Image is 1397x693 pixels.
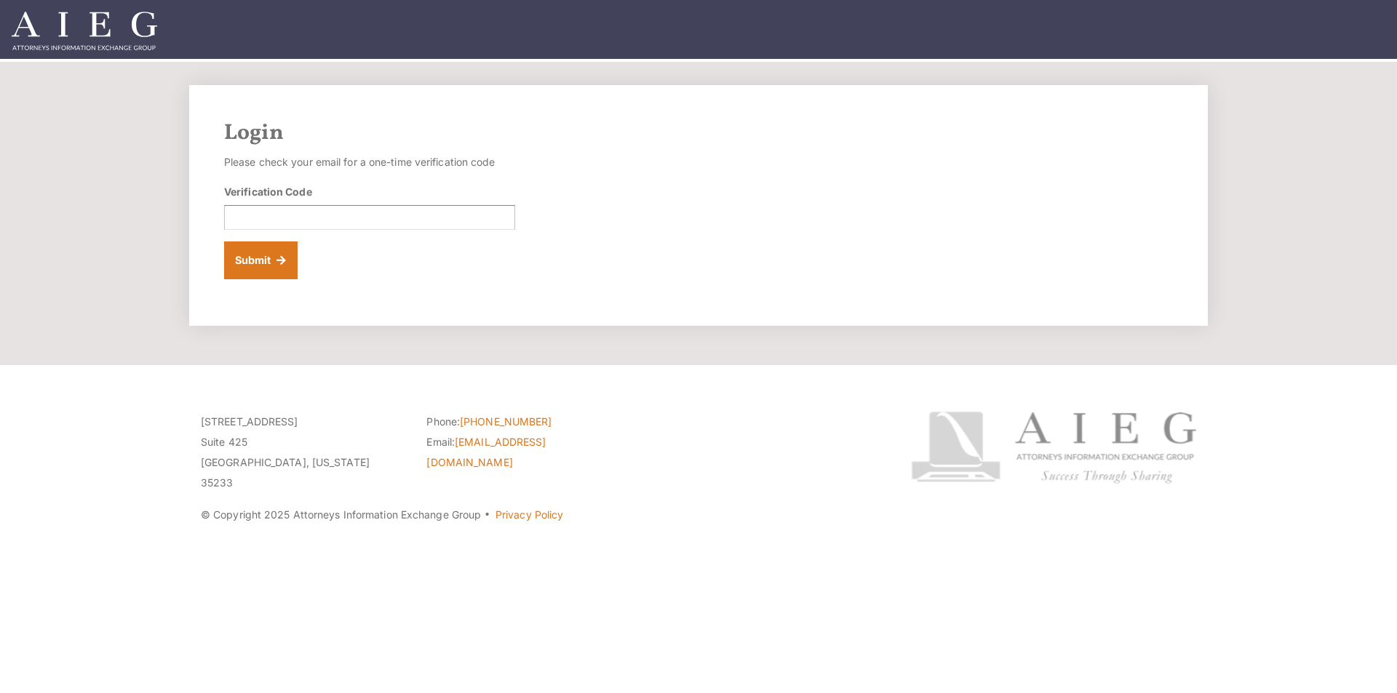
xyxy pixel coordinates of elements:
a: Privacy Policy [495,508,563,521]
img: Attorneys Information Exchange Group [12,12,157,50]
a: [EMAIL_ADDRESS][DOMAIN_NAME] [426,436,546,468]
a: [PHONE_NUMBER] [460,415,552,428]
img: Attorneys Information Exchange Group logo [911,412,1196,484]
button: Submit [224,241,298,279]
span: · [484,514,490,521]
label: Verification Code [224,184,312,199]
li: Phone: [426,412,630,432]
p: Please check your email for a one-time verification code [224,152,515,172]
h2: Login [224,120,1173,146]
li: Email: [426,432,630,473]
p: © Copyright 2025 Attorneys Information Exchange Group [201,505,856,525]
p: [STREET_ADDRESS] Suite 425 [GEOGRAPHIC_DATA], [US_STATE] 35233 [201,412,405,493]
